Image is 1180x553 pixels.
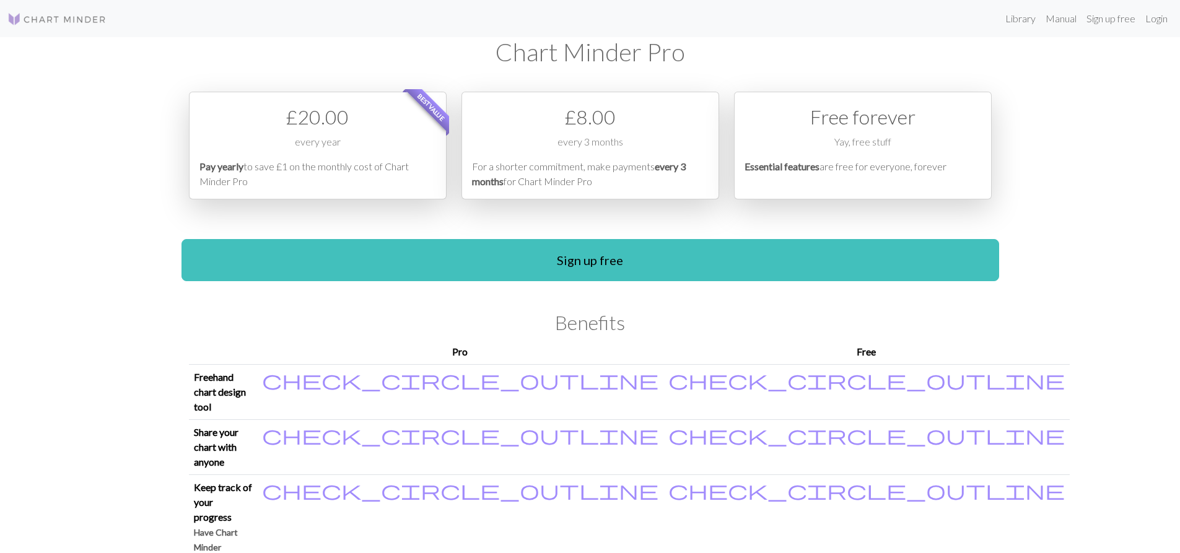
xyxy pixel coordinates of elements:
i: Included [262,370,658,390]
h2: Benefits [189,311,992,334]
i: Included [668,425,1065,445]
div: Yay, free stuff [745,134,981,159]
p: Share your chart with anyone [194,425,252,469]
div: Payment option 1 [189,92,447,199]
div: £ 20.00 [199,102,436,132]
span: check_circle_outline [668,423,1065,446]
em: Essential features [745,160,819,172]
img: Logo [7,12,107,27]
span: check_circle_outline [262,423,658,446]
p: Keep track of your progress [194,480,252,525]
th: Free [663,339,1070,365]
div: £ 8.00 [472,102,709,132]
div: every year [199,134,436,159]
em: every 3 months [472,160,686,187]
th: Pro [257,339,663,365]
a: Sign up free [181,239,999,281]
i: Included [262,480,658,500]
p: to save £1 on the monthly cost of Chart Minder Pro [199,159,436,189]
span: check_circle_outline [668,368,1065,391]
p: are free for everyone, forever [745,159,981,189]
p: Freehand chart design tool [194,370,252,414]
div: Free forever [745,102,981,132]
i: Included [668,480,1065,500]
a: Sign up free [1082,6,1140,31]
p: For a shorter commitment, make payments for Chart Minder Pro [472,159,709,189]
div: Free option [734,92,992,199]
i: Included [668,370,1065,390]
a: Library [1000,6,1041,31]
div: Payment option 2 [461,92,719,199]
span: check_circle_outline [262,478,658,502]
i: Included [262,425,658,445]
div: every 3 months [472,134,709,159]
em: Pay yearly [199,160,243,172]
a: Login [1140,6,1173,31]
span: check_circle_outline [262,368,658,391]
span: Best value [404,81,457,134]
span: check_circle_outline [668,478,1065,502]
h1: Chart Minder Pro [189,37,992,67]
a: Manual [1041,6,1082,31]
